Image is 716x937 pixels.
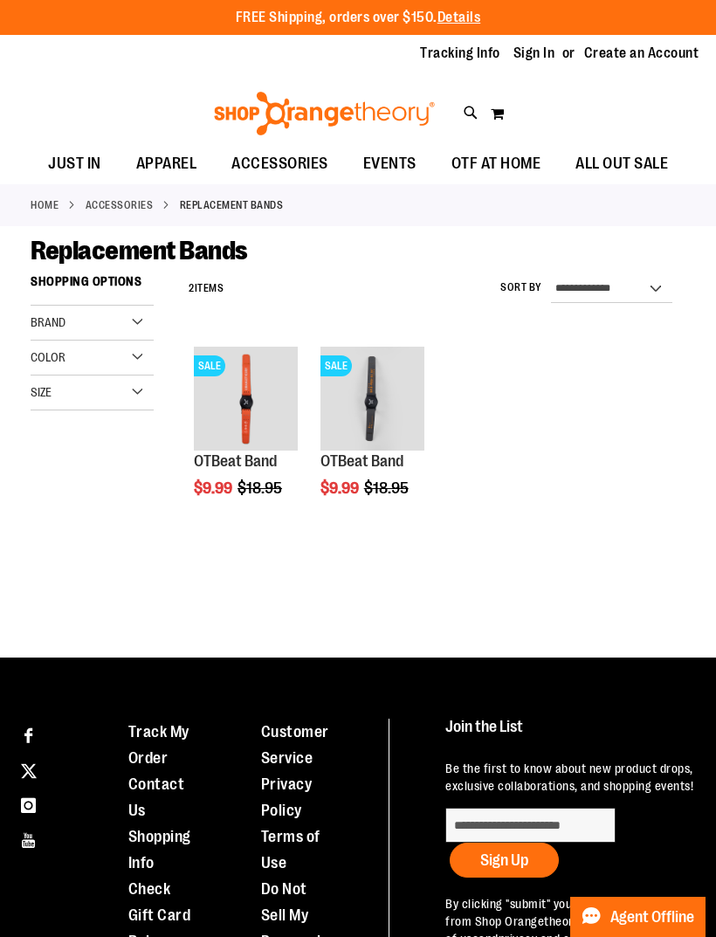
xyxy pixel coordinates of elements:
a: Sign In [513,44,555,63]
span: $18.95 [364,479,411,497]
span: SALE [320,355,352,376]
a: Shopping Info [128,828,191,872]
span: $9.99 [194,479,235,497]
h2: Items [189,275,224,302]
span: 2 [189,282,195,294]
img: Twitter [21,763,37,779]
p: Be the first to know about new product drops, exclusive collaborations, and shopping events! [445,760,703,795]
button: Agent Offline [570,897,706,937]
img: OTBeat Band [194,347,298,451]
span: $18.95 [238,479,285,497]
span: $9.99 [320,479,361,497]
a: Visit our Instagram page [13,789,44,819]
strong: Replacement Bands [180,197,284,213]
a: OTBeat Band [194,452,277,470]
a: Contact Us [128,775,185,819]
span: APPAREL [136,144,197,183]
span: ACCESSORIES [231,144,328,183]
span: OTF AT HOME [451,144,541,183]
span: Agent Offline [610,909,694,926]
span: Brand [31,315,65,329]
strong: Shopping Options [31,266,154,306]
div: product [312,338,433,541]
button: Sign Up [450,843,559,878]
a: Terms of Use [261,828,320,872]
a: Home [31,197,59,213]
a: OTBeat Band [320,452,403,470]
span: Size [31,385,52,399]
a: Tracking Info [420,44,500,63]
a: OTBeat BandSALE [320,347,424,453]
input: enter email [445,808,616,843]
h4: Join the List [445,719,703,751]
a: OTBeat BandSALE [194,347,298,453]
a: Visit our Youtube page [13,823,44,854]
a: Visit our Facebook page [13,719,44,749]
a: Track My Order [128,723,189,767]
a: Details [437,10,481,25]
a: Visit our X page [13,754,44,784]
span: EVENTS [363,144,417,183]
span: JUST IN [48,144,101,183]
a: ACCESSORIES [86,197,154,213]
span: Sign Up [480,851,528,869]
img: OTBeat Band [320,347,424,451]
p: FREE Shipping, orders over $150. [236,8,481,28]
span: Color [31,350,65,364]
span: Replacement Bands [31,236,248,265]
span: SALE [194,355,225,376]
a: Customer Service [261,723,329,767]
a: Create an Account [584,44,699,63]
div: product [185,338,306,541]
img: Shop Orangetheory [211,92,437,135]
a: Privacy Policy [261,775,313,819]
label: Sort By [500,280,542,295]
span: ALL OUT SALE [575,144,668,183]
